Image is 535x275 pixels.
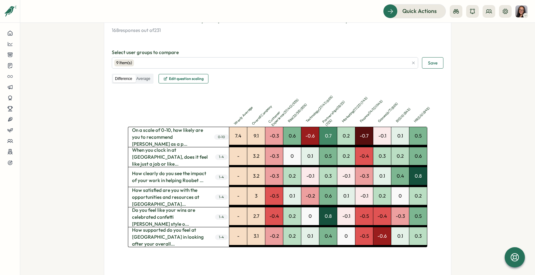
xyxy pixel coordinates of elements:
[128,207,214,227] span: Do you feel like your wins are celebrated confetti [PERSON_NAME] style o...
[169,77,204,81] span: Edit question scaling
[265,207,283,225] div: -0.4
[128,127,214,147] span: On a scale of 0-10, how likely are you to recommend [PERSON_NAME] as a p...
[128,187,214,207] span: How satisfied are you with the opportunities and resources at [GEOGRAPHIC_DATA]...
[247,167,265,185] div: 3.2
[355,147,373,165] div: -0.4
[515,5,527,17] img: Natasha Whittaker
[373,187,391,205] div: 0.2
[377,94,407,124] p: Games ( 6 / 7 ) ( 86 %)
[229,127,247,145] div: 7.4
[301,187,319,205] div: -0.2
[409,227,427,245] div: 0.3
[383,4,446,18] button: Quick Actions
[319,227,337,245] div: 0.4
[215,194,228,200] span: 1 - 4
[265,147,283,165] div: -0.3
[267,95,300,127] p: Customer Experience ( 37 / 40 ) ( 93 %)
[287,94,317,124] p: Risk ( 32 / 38 ) ( 85 %)
[355,227,373,245] div: -0.5
[373,147,391,165] div: 0.3
[402,7,437,15] span: Quick Actions
[355,207,373,225] div: -0.5
[391,227,409,245] div: 0.1
[215,214,228,220] span: 1 - 4
[337,127,355,145] div: 0.2
[373,227,391,245] div: -0.6
[283,187,301,205] div: 0.1
[422,57,443,69] button: Save
[215,235,228,240] span: 1 - 4
[341,94,371,124] p: Marketing ( 17 / 23 ) ( 74 %)
[391,167,409,185] div: 0.4
[428,58,437,68] span: Save
[229,147,247,165] div: -
[229,187,247,205] div: -
[355,167,373,185] div: -0.3
[114,59,134,66] div: 9 Item(s)
[265,127,283,145] div: -0.3
[305,94,335,124] p: Technology ( 27 / 41 ) ( 66 %)
[301,227,319,245] div: 0.1
[373,167,391,185] div: 0.1
[247,147,265,165] div: 3.2
[391,187,409,205] div: 0
[413,94,443,124] p: HR ( 5 / 6 ) ( 84 %)
[247,187,265,205] div: 3
[215,154,228,160] span: 1 - 4
[265,167,283,185] div: -0.3
[319,187,337,205] div: 0.6
[319,127,337,145] div: 0.7
[319,207,337,225] div: 0.8
[337,147,355,165] div: 0.2
[301,167,319,185] div: -0.1
[128,167,214,187] span: How clearly do you see the impact of your work in helping Roobet ...
[247,207,265,225] div: 2.7
[395,94,425,124] p: BI ( 5 / 6 ) ( 84 %)
[301,127,319,145] div: -0.6
[337,207,355,225] div: -0.1
[359,94,389,124] p: Finance ( 14 / 15 ) ( 94 %)
[214,134,229,140] span: 0 - 10
[247,127,265,145] div: 9.1
[337,187,355,205] div: 0.1
[283,227,301,245] div: 0.2
[373,127,391,145] div: -0.1
[391,127,409,145] div: 0.1
[128,227,214,247] span: How supported do you feel at [GEOGRAPHIC_DATA] in looking after your overall...
[409,187,427,205] div: 0.2
[409,147,427,165] div: 0.6
[159,74,208,83] button: Edit question scaling
[283,127,301,145] div: 0.6
[409,207,427,225] div: 0.5
[128,147,214,167] span: When you clock in at [GEOGRAPHIC_DATA], does it feel like just a job or like...
[265,187,283,205] div: -0.5
[229,227,247,245] div: -
[409,127,427,145] div: 0.5
[337,227,355,245] div: 0
[355,127,373,145] div: -0.7
[319,167,337,185] div: 0.3
[409,167,427,185] div: 0.8
[391,207,409,225] div: -0.3
[229,207,247,225] div: -
[283,147,301,165] div: 0
[134,75,152,83] label: Average
[233,96,263,126] p: Wrenly Average
[319,147,337,165] div: 0.5
[283,167,301,185] div: 0.2
[373,207,391,225] div: -0.4
[301,207,319,225] div: 0
[265,227,283,245] div: -0.2
[215,174,228,180] span: 1 - 4
[337,167,355,185] div: -0.1
[112,27,443,34] p: 168 responses out of 231
[355,187,373,205] div: -0.1
[247,227,265,245] div: 3.1
[301,147,319,165] div: 0.1
[283,207,301,225] div: 0.2
[322,95,354,127] p: Partnerships ( 18 / 25 ) ( 72 %)
[391,147,409,165] div: 0.2
[113,75,134,83] label: Difference
[251,96,281,126] p: Overall Company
